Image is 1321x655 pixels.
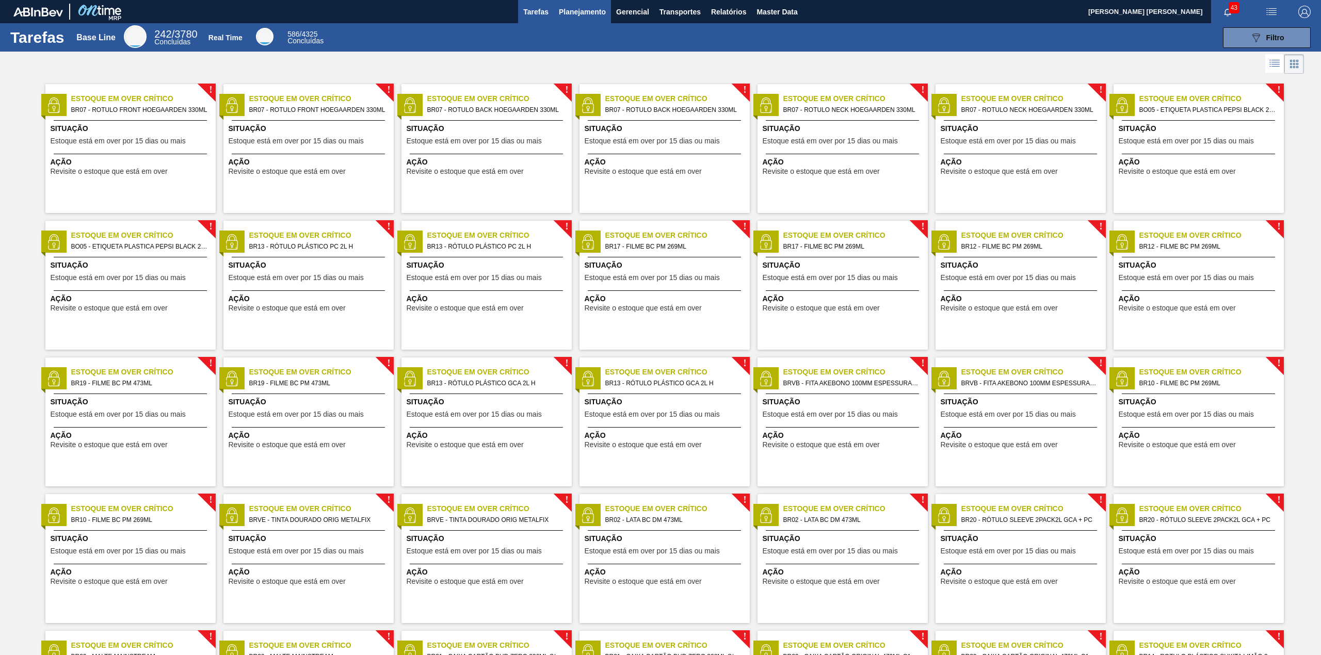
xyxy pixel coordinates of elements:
[936,97,952,113] img: status
[580,371,595,386] img: status
[605,241,742,252] span: BR17 - FILME BC PM 269ML
[1099,223,1102,231] span: !
[565,86,568,94] span: !
[1223,27,1311,48] button: Filtro
[256,28,273,45] div: Real Time
[1277,633,1280,641] span: !
[407,168,524,175] span: Revisite o estoque que está em over
[51,547,186,555] span: Estoque está em over por 15 dias ou mais
[585,567,747,578] span: Ação
[1229,2,1239,13] span: 43
[229,547,364,555] span: Estoque está em over por 15 dias ou mais
[1119,274,1254,282] span: Estoque está em over por 15 dias ou mais
[783,93,928,104] span: Estoque em Over Crítico
[941,157,1103,168] span: Ação
[1139,241,1276,252] span: BR12 - FILME BC PM 269ML
[585,397,747,407] span: Situação
[585,274,720,282] span: Estoque está em over por 15 dias ou mais
[743,496,746,504] span: !
[287,30,299,38] span: 586
[941,260,1103,271] span: Situação
[1277,86,1280,94] span: !
[783,378,920,389] span: BRVB - FITA AKEBONO 100MM ESPESSURA;250X500MM
[224,97,239,113] img: status
[427,241,563,252] span: BR13 - RÓTULO PLÁSTICO PC 2L H
[585,123,747,134] span: Situação
[585,430,747,441] span: Ação
[941,397,1103,407] span: Situação
[585,441,702,449] span: Revisite o estoque que está em over
[407,411,542,418] span: Estoque está em over por 15 dias ou mais
[154,38,190,46] span: Concluídas
[1139,640,1284,651] span: Estoque em Over Crítico
[1119,260,1281,271] span: Situação
[1277,223,1280,231] span: !
[585,260,747,271] span: Situação
[743,223,746,231] span: !
[249,230,394,241] span: Estoque em Over Crítico
[763,411,898,418] span: Estoque está em over por 15 dias ou mais
[407,533,569,544] span: Situação
[46,371,61,386] img: status
[1139,104,1276,116] span: BO05 - ETIQUETA PLASTICA PEPSI BLACK 250ML
[209,359,212,367] span: !
[941,411,1076,418] span: Estoque está em over por 15 dias ou mais
[71,503,216,514] span: Estoque em Over Crítico
[1139,93,1284,104] span: Estoque em Over Crítico
[936,507,952,523] img: status
[585,293,747,304] span: Ação
[71,640,216,651] span: Estoque em Over Crítico
[71,93,216,104] span: Estoque em Over Crítico
[71,104,207,116] span: BR07 - ROTULO FRONT HOEGAARDEN 330ML
[1114,371,1130,386] img: status
[407,274,542,282] span: Estoque está em over por 15 dias ou mais
[402,97,417,113] img: status
[921,86,924,94] span: !
[758,234,774,250] img: status
[961,378,1098,389] span: BRVB - FITA AKEBONO 100MM ESPESSURA;250X500MM
[758,97,774,113] img: status
[1119,547,1254,555] span: Estoque está em over por 15 dias ou mais
[936,234,952,250] img: status
[1298,6,1311,18] img: Logout
[941,567,1103,578] span: Ação
[1119,293,1281,304] span: Ação
[209,496,212,504] span: !
[407,123,569,134] span: Situação
[229,430,391,441] span: Ação
[229,274,364,282] span: Estoque está em over por 15 dias ou mais
[961,503,1106,514] span: Estoque em Over Crítico
[249,378,385,389] span: BR19 - FILME BC PM 473ML
[585,304,702,312] span: Revisite o estoque que está em over
[565,633,568,641] span: !
[941,137,1076,145] span: Estoque está em over por 15 dias ou mais
[46,97,61,113] img: status
[763,430,925,441] span: Ação
[427,93,572,104] span: Estoque em Over Crítico
[71,367,216,378] span: Estoque em Over Crítico
[51,430,213,441] span: Ação
[224,371,239,386] img: status
[1119,411,1254,418] span: Estoque está em over por 15 dias ou mais
[756,6,797,18] span: Master Data
[763,397,925,407] span: Situação
[1139,367,1284,378] span: Estoque em Over Crítico
[763,137,898,145] span: Estoque está em over por 15 dias ou mais
[961,514,1098,526] span: BR20 - RÓTULO SLEEVE 2PACK2L GCA + PC
[605,378,742,389] span: BR13 - RÓTULO PLÁSTICO GCA 2L H
[783,230,928,241] span: Estoque em Over Crítico
[427,640,572,651] span: Estoque em Over Crítico
[605,514,742,526] span: BR02 - LATA BC DM 473ML
[1284,54,1304,74] div: Visão em Cards
[1265,6,1278,18] img: userActions
[763,168,880,175] span: Revisite o estoque que está em over
[585,578,702,585] span: Revisite o estoque que está em over
[580,507,595,523] img: status
[1099,633,1102,641] span: !
[51,578,168,585] span: Revisite o estoque que está em over
[941,304,1058,312] span: Revisite o estoque que está em over
[1099,496,1102,504] span: !
[1139,230,1284,241] span: Estoque em Over Crítico
[1139,514,1276,526] span: BR20 - RÓTULO SLEEVE 2PACK2L GCA + PC
[229,397,391,407] span: Situação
